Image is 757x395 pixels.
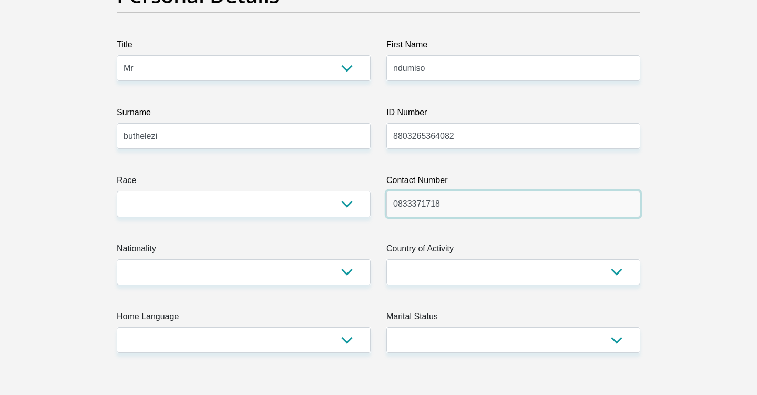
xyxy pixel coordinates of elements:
[386,106,640,123] label: ID Number
[117,310,371,327] label: Home Language
[386,174,640,191] label: Contact Number
[386,310,640,327] label: Marital Status
[386,38,640,55] label: First Name
[386,55,640,81] input: First Name
[117,123,371,149] input: Surname
[386,242,640,259] label: Country of Activity
[117,38,371,55] label: Title
[117,106,371,123] label: Surname
[117,242,371,259] label: Nationality
[386,191,640,217] input: Contact Number
[386,123,640,149] input: ID Number
[117,174,371,191] label: Race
